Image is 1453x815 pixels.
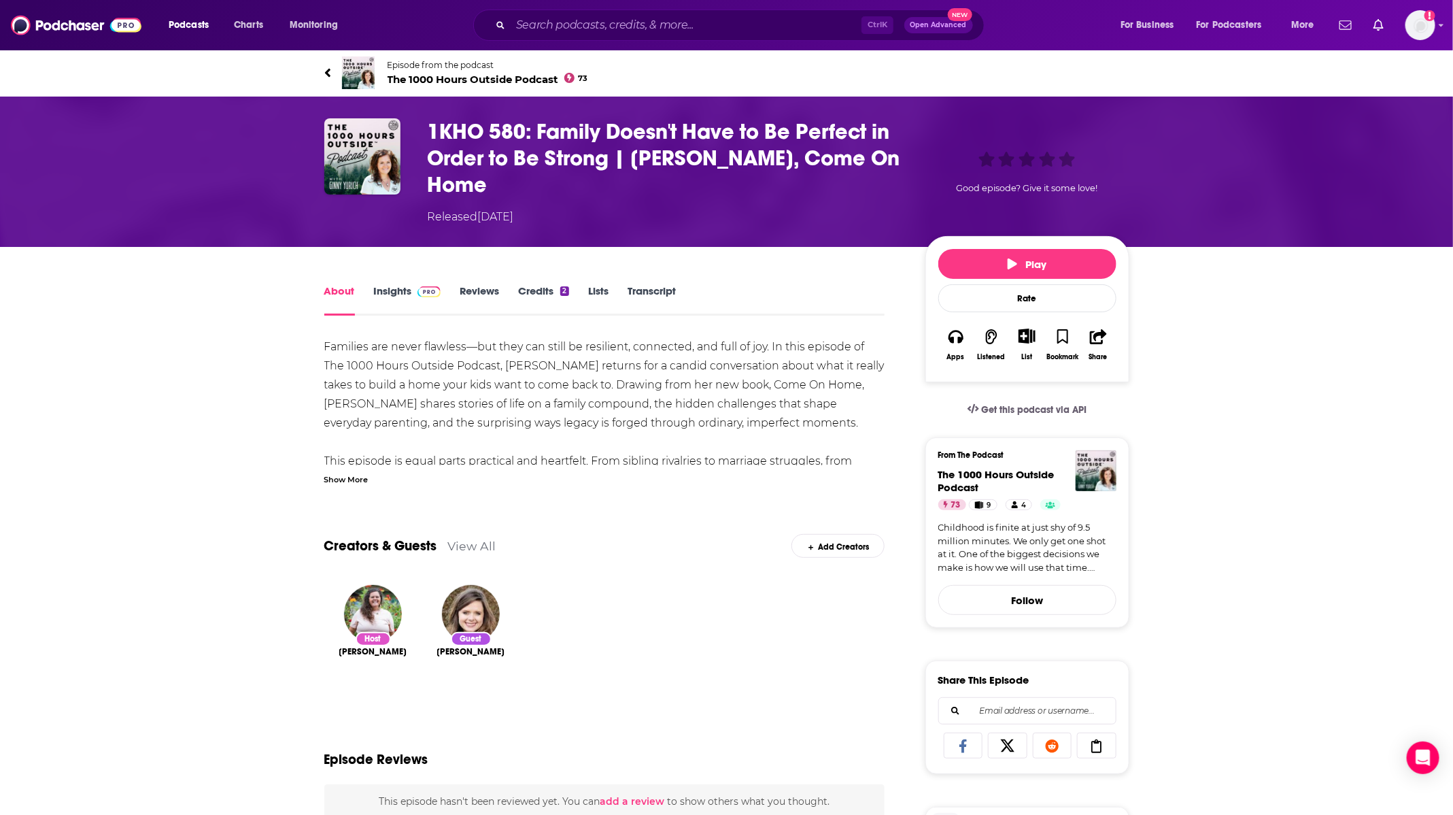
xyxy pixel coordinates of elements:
input: Search podcasts, credits, & more... [511,14,861,36]
img: The 1000 Hours Outside Podcast [342,56,375,89]
span: Open Advanced [910,22,967,29]
span: 73 [578,76,587,82]
span: Ctrl K [861,16,893,34]
a: Share on X/Twitter [988,733,1027,759]
div: Listened [978,353,1006,361]
div: Search podcasts, credits, & more... [486,10,997,41]
button: open menu [1111,14,1191,36]
span: [PERSON_NAME] [437,646,505,657]
a: 4 [1006,499,1032,510]
button: Open AdvancedNew [904,17,973,33]
span: For Podcasters [1197,16,1262,35]
span: More [1291,16,1314,35]
a: The 1000 Hours Outside Podcast [938,468,1055,494]
button: Show More Button [1013,329,1041,344]
h3: Share This Episode [938,673,1029,686]
h1: 1KHO 580: Family Doesn't Have to Be Perfect in Order to Be Strong | Jessica Smartt, Come On Home [428,118,904,198]
div: Search followers [938,697,1116,725]
a: Share on Facebook [944,733,983,759]
span: The 1000 Hours Outside Podcast [388,73,588,86]
button: open menu [1282,14,1331,36]
span: Get this podcast via API [981,404,1087,416]
div: Apps [947,353,965,361]
a: Credits2 [518,284,568,316]
input: Email address or username... [950,698,1105,724]
div: Guest [451,632,492,646]
a: 73 [938,499,966,510]
img: Podchaser Pro [417,286,441,297]
span: Charts [234,16,263,35]
button: Share [1080,320,1116,369]
img: The 1000 Hours Outside Podcast [1076,450,1116,491]
button: Bookmark [1045,320,1080,369]
span: 4 [1021,499,1026,512]
a: Show notifications dropdown [1368,14,1389,37]
button: open menu [280,14,356,36]
span: Play [1008,258,1046,271]
a: Creators & Guests [324,537,437,554]
span: New [948,8,972,21]
div: Host [356,632,391,646]
h3: From The Podcast [938,450,1106,460]
img: Jessica Smartt [442,585,500,643]
span: For Business [1121,16,1174,35]
button: Play [938,249,1116,279]
button: open menu [1188,14,1282,36]
a: View All [448,539,496,553]
img: 1KHO 580: Family Doesn't Have to Be Perfect in Order to Be Strong | Jessica Smartt, Come On Home [324,118,400,195]
button: Follow [938,585,1116,615]
h3: Episode Reviews [324,751,428,768]
a: Ginny Yurich [339,646,407,657]
a: InsightsPodchaser Pro [374,284,441,316]
img: User Profile [1405,10,1435,40]
button: Listened [974,320,1009,369]
svg: Add a profile image [1424,10,1435,21]
a: Lists [588,284,609,316]
div: Families are never flawless—but they can still be resilient, connected, and full of joy. In this ... [324,337,885,585]
button: Show profile menu [1405,10,1435,40]
div: List [1022,352,1033,361]
a: The 1000 Hours Outside PodcastEpisode from the podcastThe 1000 Hours Outside Podcast73 [324,56,727,89]
button: open menu [159,14,226,36]
span: Good episode? Give it some love! [957,183,1098,193]
div: Add Creators [791,534,885,558]
a: Share on Reddit [1033,733,1072,759]
a: Copy Link [1077,733,1116,759]
a: Transcript [628,284,676,316]
span: Podcasts [169,16,209,35]
a: Childhood is finite at just shy of 9.5 million minutes. We only get one shot at it. One of the bi... [938,521,1116,574]
span: Episode from the podcast [388,60,588,70]
div: Share [1089,353,1108,361]
div: 2 [560,286,568,296]
a: Get this podcast via API [957,393,1098,427]
button: add a review [600,794,664,809]
div: Released [DATE] [428,209,514,225]
a: Charts [225,14,271,36]
div: Show More ButtonList [1009,320,1044,369]
span: This episode hasn't been reviewed yet. You can to show others what you thought. [379,795,830,808]
span: [PERSON_NAME] [339,646,407,657]
span: Monitoring [290,16,338,35]
span: 9 [987,499,991,512]
span: 73 [951,499,961,512]
a: About [324,284,355,316]
a: Show notifications dropdown [1334,14,1357,37]
img: Ginny Yurich [344,585,402,643]
div: Rate [938,284,1116,312]
a: Jessica Smartt [437,646,505,657]
button: Apps [938,320,974,369]
div: Open Intercom Messenger [1407,742,1439,774]
a: Reviews [460,284,499,316]
div: Bookmark [1046,353,1078,361]
img: Podchaser - Follow, Share and Rate Podcasts [11,12,141,38]
span: Logged in as ZoeJethani [1405,10,1435,40]
a: 9 [969,499,997,510]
